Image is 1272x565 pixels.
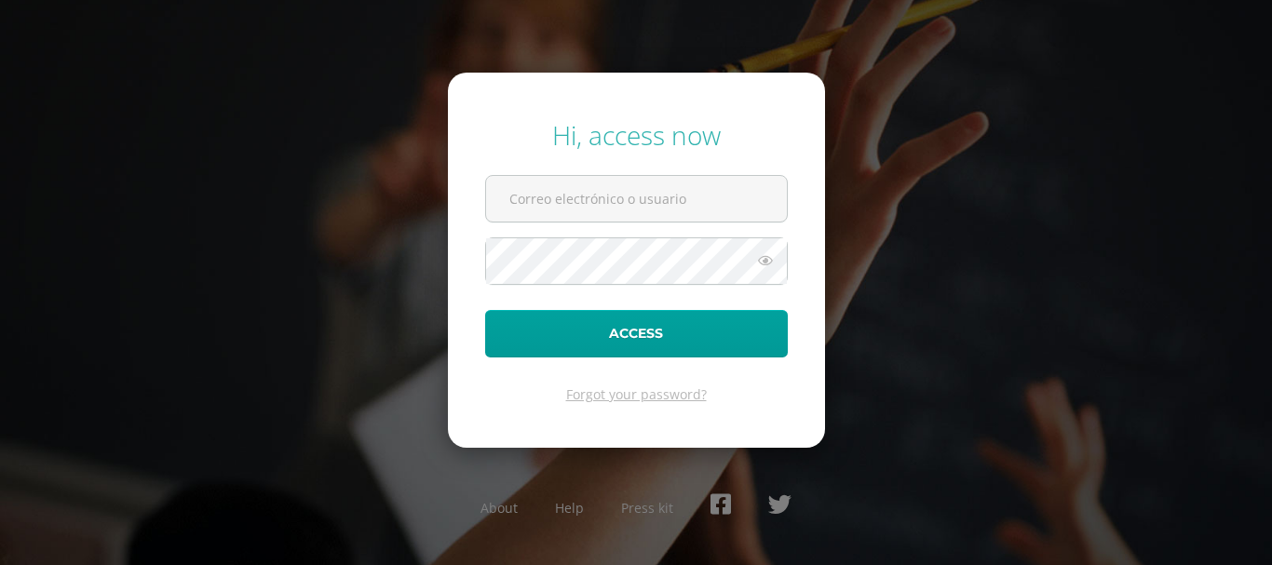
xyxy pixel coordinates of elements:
[621,499,673,517] a: Press kit
[566,385,707,403] a: Forgot your password?
[485,117,788,153] div: Hi, access now
[480,499,518,517] a: About
[486,176,787,222] input: Correo electrónico o usuario
[555,499,584,517] a: Help
[485,310,788,357] button: Access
